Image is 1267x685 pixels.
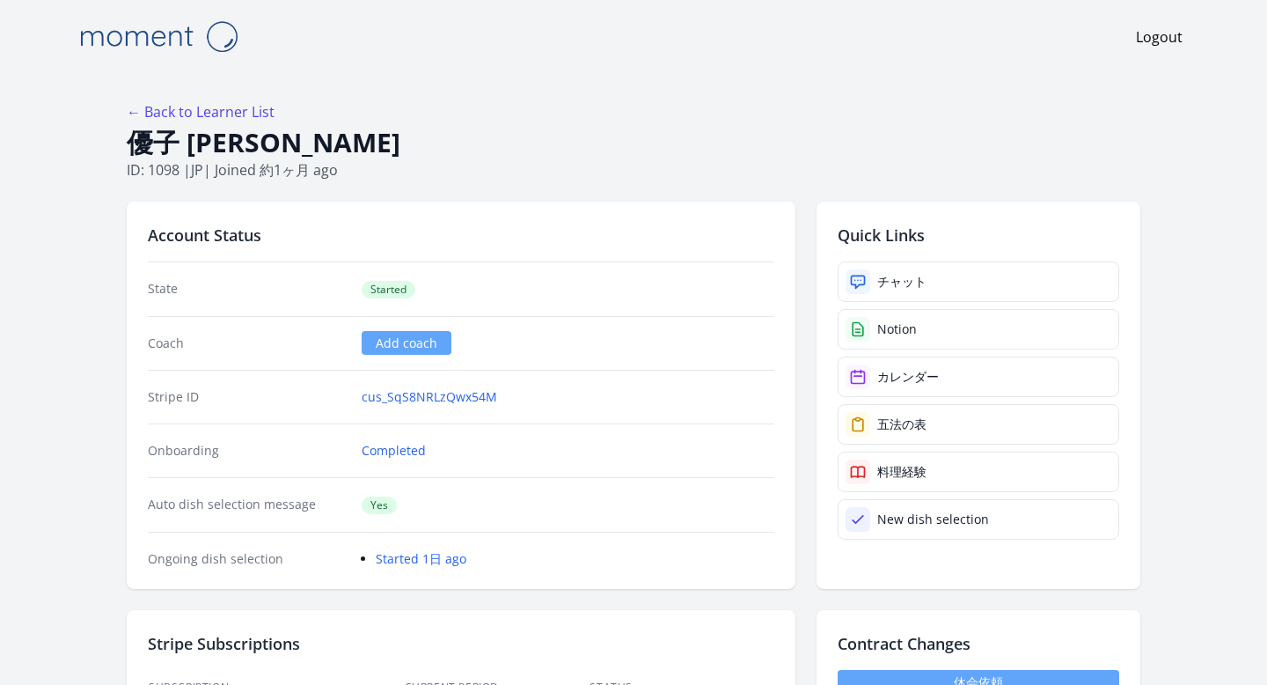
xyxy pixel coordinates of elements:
[1136,26,1183,48] a: Logout
[877,273,926,291] div: チャット
[127,159,1140,180] p: ID: 1098 | | Joined 約1ヶ月 ago
[70,14,246,59] img: Moment
[877,368,939,386] div: カレンダー
[148,223,774,247] h2: Account Status
[838,223,1119,247] h2: Quick Links
[877,320,917,338] div: Notion
[148,280,348,298] dt: State
[838,309,1119,350] a: Notion
[148,631,774,656] h2: Stripe Subscriptions
[838,261,1119,302] a: チャット
[148,442,348,460] dt: Onboarding
[838,499,1119,540] a: New dish selection
[838,631,1119,656] h2: Contract Changes
[127,126,1140,159] h1: 優子 [PERSON_NAME]
[838,357,1119,397] a: カレンダー
[362,497,397,514] span: Yes
[362,331,451,355] a: Add coach
[148,550,348,568] dt: Ongoing dish selection
[191,160,203,180] span: jp
[376,550,466,567] a: Started 1日 ago
[148,388,348,406] dt: Stripe ID
[877,416,926,433] div: 五法の表
[362,388,497,406] a: cus_SqS8NRLzQwx54M
[362,442,426,460] a: Completed
[838,404,1119,445] a: 五法の表
[127,102,275,122] a: ← Back to Learner List
[877,463,926,481] div: 料理経験
[877,511,989,528] div: New dish selection
[148,335,348,352] dt: Coach
[838,452,1119,492] a: 料理経験
[362,281,415,298] span: Started
[148,496,348,514] dt: Auto dish selection message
